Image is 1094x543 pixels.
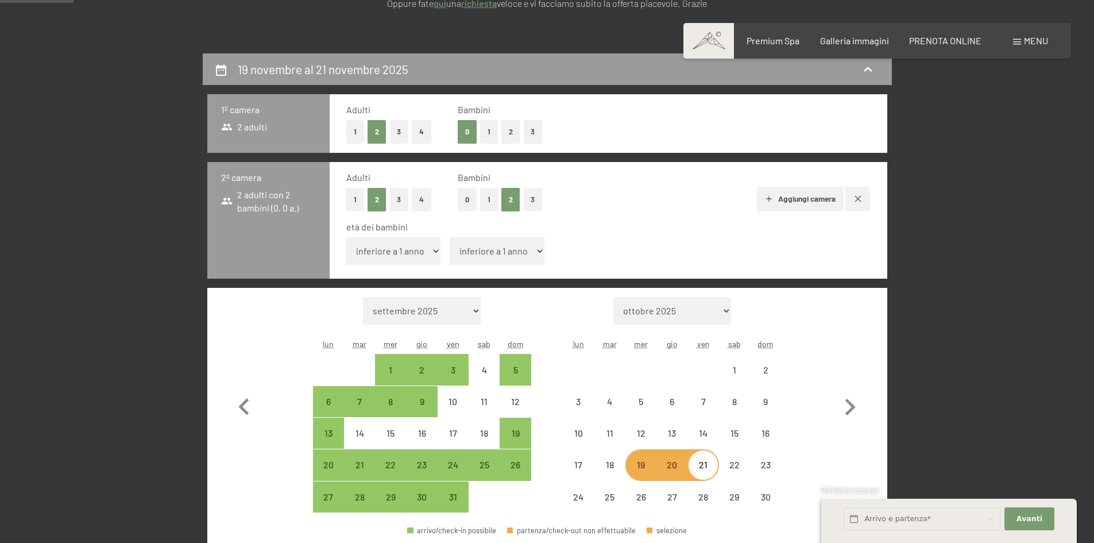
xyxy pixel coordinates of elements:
[500,418,531,449] div: Sun Oct 19 2025
[221,121,268,133] span: 2 adulti
[501,429,529,457] div: 19
[747,35,799,46] a: Premium Spa
[221,188,316,214] span: 2 adulti con 2 bambini (0, 0 a.)
[344,418,375,449] div: arrivo/check-in non effettuabile
[508,339,524,349] abbr: domenica
[407,386,438,417] div: Thu Oct 09 2025
[751,397,780,426] div: 9
[346,120,364,144] button: 1
[500,386,531,417] div: arrivo/check-in non effettuabile
[412,120,431,144] button: 4
[438,449,469,480] div: arrivo/check-in possibile
[594,482,625,513] div: Tue Nov 25 2025
[563,418,594,449] div: Mon Nov 10 2025
[634,339,648,349] abbr: mercoledì
[314,429,343,457] div: 13
[344,418,375,449] div: Tue Oct 14 2025
[313,386,344,417] div: Mon Oct 06 2025
[750,449,781,480] div: arrivo/check-in non effettuabile
[564,492,593,521] div: 24
[313,386,344,417] div: arrivo/check-in possibile
[438,354,469,385] div: arrivo/check-in possibile
[346,172,370,183] span: Adulti
[750,386,781,417] div: Sun Nov 09 2025
[909,35,981,46] a: PRENOTA ONLINE
[750,354,781,385] div: arrivo/check-in non effettuabile
[719,482,750,513] div: Sat Nov 29 2025
[750,418,781,449] div: Sun Nov 16 2025
[563,386,594,417] div: arrivo/check-in non effettuabile
[500,449,531,480] div: Sun Oct 26 2025
[439,429,467,457] div: 17
[390,188,409,211] button: 3
[719,354,750,385] div: Sat Nov 01 2025
[346,188,364,211] button: 1
[594,482,625,513] div: arrivo/check-in non effettuabile
[314,460,343,489] div: 20
[469,418,500,449] div: Sat Oct 18 2025
[751,365,780,394] div: 2
[625,386,656,417] div: Wed Nov 05 2025
[376,365,405,394] div: 1
[375,354,406,385] div: Wed Oct 01 2025
[407,449,438,480] div: arrivo/check-in possibile
[658,492,686,521] div: 27
[438,418,469,449] div: Fri Oct 17 2025
[501,188,520,211] button: 2
[719,418,750,449] div: arrivo/check-in non effettuabile
[408,365,436,394] div: 2
[728,339,741,349] abbr: sabato
[656,386,687,417] div: Thu Nov 06 2025
[221,103,316,116] h3: 1º camera
[757,187,844,212] button: Aggiungi camera
[344,482,375,513] div: arrivo/check-in possibile
[390,120,409,144] button: 3
[501,397,529,426] div: 12
[344,386,375,417] div: arrivo/check-in possibile
[384,339,397,349] abbr: mercoledì
[375,482,406,513] div: arrivo/check-in possibile
[458,188,477,211] button: 0
[344,449,375,480] div: arrivo/check-in possibile
[376,492,405,521] div: 29
[594,449,625,480] div: arrivo/check-in non effettuabile
[439,460,467,489] div: 24
[625,418,656,449] div: Wed Nov 12 2025
[375,386,406,417] div: Wed Oct 08 2025
[407,354,438,385] div: arrivo/check-in possibile
[313,449,344,480] div: arrivo/check-in possibile
[563,449,594,480] div: arrivo/check-in non effettuabile
[501,120,520,144] button: 2
[407,418,438,449] div: arrivo/check-in non effettuabile
[757,339,774,349] abbr: domenica
[751,460,780,489] div: 23
[1024,35,1048,46] span: Menu
[687,449,718,480] div: arrivo/check-in non effettuabile
[438,386,469,417] div: Fri Oct 10 2025
[625,418,656,449] div: arrivo/check-in non effettuabile
[439,397,467,426] div: 10
[313,449,344,480] div: Mon Oct 20 2025
[603,339,617,349] abbr: martedì
[625,449,656,480] div: Wed Nov 19 2025
[408,429,436,457] div: 16
[470,460,498,489] div: 25
[501,365,529,394] div: 5
[820,35,889,46] a: Galleria immagini
[687,386,718,417] div: arrivo/check-in non effettuabile
[625,482,656,513] div: Wed Nov 26 2025
[524,188,543,211] button: 3
[469,354,500,385] div: Sat Oct 04 2025
[407,449,438,480] div: Thu Oct 23 2025
[313,482,344,513] div: Mon Oct 27 2025
[439,365,467,394] div: 3
[368,188,386,211] button: 2
[227,297,261,513] button: Mese precedente
[1004,507,1054,531] button: Avanti
[656,418,687,449] div: Thu Nov 13 2025
[720,365,749,394] div: 1
[689,397,717,426] div: 7
[500,354,531,385] div: Sun Oct 05 2025
[719,482,750,513] div: arrivo/check-in non effettuabile
[314,397,343,426] div: 6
